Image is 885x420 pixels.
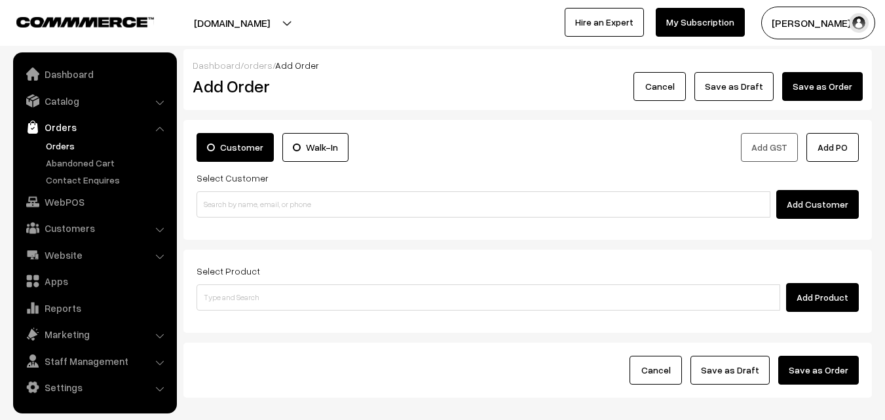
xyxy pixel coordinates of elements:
[16,216,172,240] a: Customers
[43,156,172,170] a: Abandoned Cart
[776,190,859,219] button: Add Customer
[197,191,770,218] input: Search by name, email, or phone
[16,89,172,113] a: Catalog
[16,190,172,214] a: WebPOS
[565,8,644,37] a: Hire an Expert
[193,60,240,71] a: Dashboard
[741,133,798,162] button: Add GST
[786,283,859,312] button: Add Product
[148,7,316,39] button: [DOMAIN_NAME]
[782,72,863,101] button: Save as Order
[806,133,859,162] button: Add PO
[656,8,745,37] a: My Subscription
[690,356,770,385] button: Save as Draft
[197,171,269,185] label: Select Customer
[43,173,172,187] a: Contact Enquires
[16,322,172,346] a: Marketing
[193,58,863,72] div: / /
[197,133,274,162] label: Customer
[761,7,875,39] button: [PERSON_NAME] s…
[193,76,403,96] h2: Add Order
[16,243,172,267] a: Website
[16,62,172,86] a: Dashboard
[694,72,774,101] button: Save as Draft
[197,284,780,311] input: Type and Search
[16,349,172,373] a: Staff Management
[275,60,319,71] span: Add Order
[282,133,348,162] label: Walk-In
[778,356,859,385] button: Save as Order
[43,139,172,153] a: Orders
[16,269,172,293] a: Apps
[16,13,131,29] a: COMMMERCE
[633,72,686,101] button: Cancel
[630,356,682,385] button: Cancel
[16,115,172,139] a: Orders
[244,60,273,71] a: orders
[16,17,154,27] img: COMMMERCE
[849,13,869,33] img: user
[16,375,172,399] a: Settings
[16,296,172,320] a: Reports
[197,264,260,278] label: Select Product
